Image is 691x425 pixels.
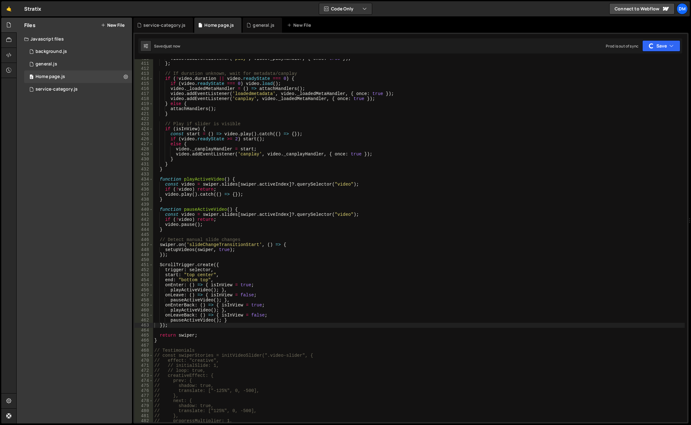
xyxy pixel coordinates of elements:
[319,3,372,14] button: Code Only
[135,313,153,318] div: 461
[204,22,234,28] div: Home page.js
[135,288,153,293] div: 456
[135,126,153,131] div: 424
[135,86,153,91] div: 416
[1,1,17,16] a: 🤙
[135,318,153,323] div: 462
[135,192,153,197] div: 437
[143,22,185,28] div: service-category.js
[135,237,153,242] div: 446
[135,267,153,272] div: 452
[135,187,153,192] div: 436
[135,111,153,116] div: 421
[253,22,274,28] div: general.js
[135,252,153,257] div: 449
[36,74,65,80] div: Home page.js
[135,222,153,227] div: 443
[135,116,153,121] div: 422
[24,45,132,58] div: 16575/45066.js
[135,358,153,363] div: 470
[135,167,153,172] div: 432
[101,23,124,28] button: New File
[135,348,153,353] div: 468
[135,172,153,177] div: 433
[135,393,153,398] div: 477
[135,147,153,152] div: 428
[135,408,153,413] div: 480
[135,91,153,96] div: 417
[24,5,41,13] div: Stratix
[135,328,153,333] div: 464
[135,71,153,76] div: 413
[135,272,153,277] div: 453
[135,418,153,423] div: 482
[135,106,153,111] div: 420
[135,207,153,212] div: 440
[135,61,153,66] div: 411
[135,373,153,378] div: 473
[135,197,153,202] div: 438
[135,277,153,282] div: 454
[135,378,153,383] div: 474
[135,343,153,348] div: 467
[165,43,180,49] div: just now
[135,403,153,408] div: 479
[135,101,153,106] div: 419
[135,303,153,308] div: 459
[609,3,675,14] a: Connect to Webflow
[606,43,638,49] div: Prod is out of sync
[135,368,153,373] div: 472
[135,81,153,86] div: 415
[135,142,153,147] div: 427
[135,137,153,142] div: 426
[135,338,153,343] div: 466
[135,383,153,388] div: 475
[30,75,33,80] span: 0
[17,33,132,45] div: Javascript files
[36,61,57,67] div: general.js
[642,40,680,52] button: Save
[135,333,153,338] div: 465
[135,242,153,247] div: 447
[135,298,153,303] div: 458
[135,413,153,418] div: 481
[135,157,153,162] div: 430
[135,227,153,232] div: 444
[135,293,153,298] div: 457
[135,152,153,157] div: 429
[135,121,153,126] div: 423
[135,212,153,217] div: 441
[135,323,153,328] div: 463
[24,58,132,70] div: 16575/45802.js
[135,202,153,207] div: 439
[135,162,153,167] div: 431
[135,282,153,288] div: 455
[135,217,153,222] div: 442
[135,76,153,81] div: 414
[36,49,67,54] div: background.js
[24,83,132,96] div: 16575/46945.js
[135,308,153,313] div: 460
[135,388,153,393] div: 476
[135,96,153,101] div: 418
[135,262,153,267] div: 451
[36,87,78,92] div: service-category.js
[135,182,153,187] div: 435
[24,70,132,83] : 16575/45977.js
[135,66,153,71] div: 412
[135,353,153,358] div: 469
[135,131,153,137] div: 425
[135,247,153,252] div: 448
[677,3,688,14] a: Dm
[135,398,153,403] div: 478
[24,22,36,29] h2: Files
[154,43,180,49] div: Saved
[287,22,313,28] div: New File
[135,257,153,262] div: 450
[135,232,153,237] div: 445
[135,363,153,368] div: 471
[135,177,153,182] div: 434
